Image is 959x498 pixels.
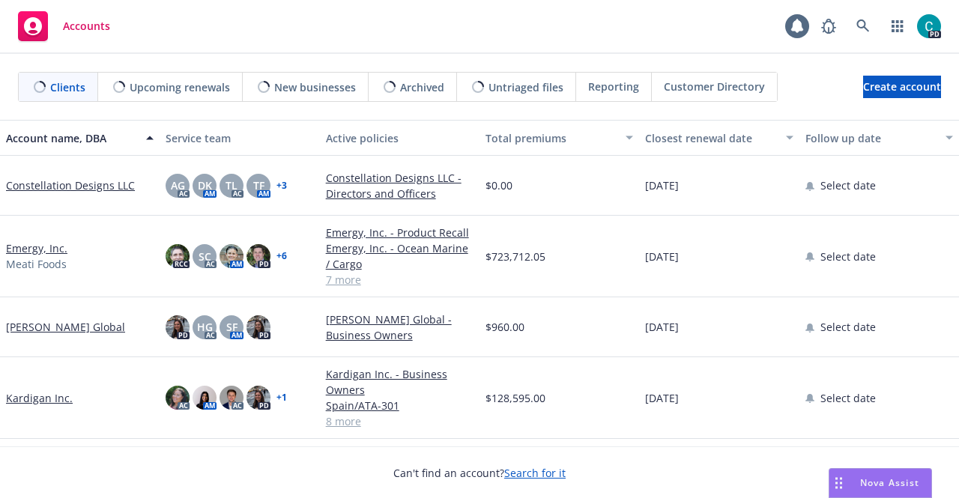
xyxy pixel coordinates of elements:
[860,476,919,489] span: Nova Assist
[226,177,238,193] span: TL
[326,413,474,429] a: 8 more
[805,130,937,146] div: Follow up date
[166,386,190,410] img: photo
[504,466,566,480] a: Search for it
[246,244,270,268] img: photo
[276,181,287,190] a: + 3
[393,465,566,481] span: Can't find an account?
[917,14,941,38] img: photo
[645,177,679,193] span: [DATE]
[276,252,287,261] a: + 6
[166,244,190,268] img: photo
[6,130,137,146] div: Account name, DBA
[645,249,679,264] span: [DATE]
[829,469,848,497] div: Drag to move
[160,120,319,156] button: Service team
[326,170,474,201] a: Constellation Designs LLC - Directors and Officers
[485,319,524,335] span: $960.00
[820,319,876,335] span: Select date
[50,79,85,95] span: Clients
[12,5,116,47] a: Accounts
[645,319,679,335] span: [DATE]
[246,315,270,339] img: photo
[326,366,474,398] a: Kardigan Inc. - Business Owners
[193,386,217,410] img: photo
[883,11,913,41] a: Switch app
[326,272,474,288] a: 7 more
[6,240,67,256] a: Emergy, Inc.
[253,177,264,193] span: TF
[166,130,313,146] div: Service team
[6,390,73,406] a: Kardigan Inc.
[863,73,941,101] span: Create account
[326,240,474,272] a: Emergy, Inc. - Ocean Marine / Cargo
[320,120,479,156] button: Active policies
[326,312,474,343] a: [PERSON_NAME] Global - Business Owners
[664,79,765,94] span: Customer Directory
[588,79,639,94] span: Reporting
[814,11,844,41] a: Report a Bug
[848,11,878,41] a: Search
[645,130,776,146] div: Closest renewal date
[198,177,212,193] span: DK
[820,249,876,264] span: Select date
[326,398,474,413] a: Spain/ATA-301
[220,386,243,410] img: photo
[829,468,932,498] button: Nova Assist
[645,390,679,406] span: [DATE]
[199,249,211,264] span: SC
[485,130,617,146] div: Total premiums
[863,76,941,98] a: Create account
[226,319,238,335] span: SF
[820,390,876,406] span: Select date
[276,393,287,402] a: + 1
[274,79,356,95] span: New businesses
[246,386,270,410] img: photo
[63,20,110,32] span: Accounts
[485,249,545,264] span: $723,712.05
[799,120,959,156] button: Follow up date
[639,120,799,156] button: Closest renewal date
[6,319,125,335] a: [PERSON_NAME] Global
[166,315,190,339] img: photo
[488,79,563,95] span: Untriaged files
[220,244,243,268] img: photo
[6,256,67,272] span: Meati Foods
[400,79,444,95] span: Archived
[485,390,545,406] span: $128,595.00
[171,177,185,193] span: AG
[130,79,230,95] span: Upcoming renewals
[197,319,213,335] span: HG
[485,177,512,193] span: $0.00
[326,225,474,240] a: Emergy, Inc. - Product Recall
[820,177,876,193] span: Select date
[6,177,135,193] a: Constellation Designs LLC
[479,120,639,156] button: Total premiums
[326,130,474,146] div: Active policies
